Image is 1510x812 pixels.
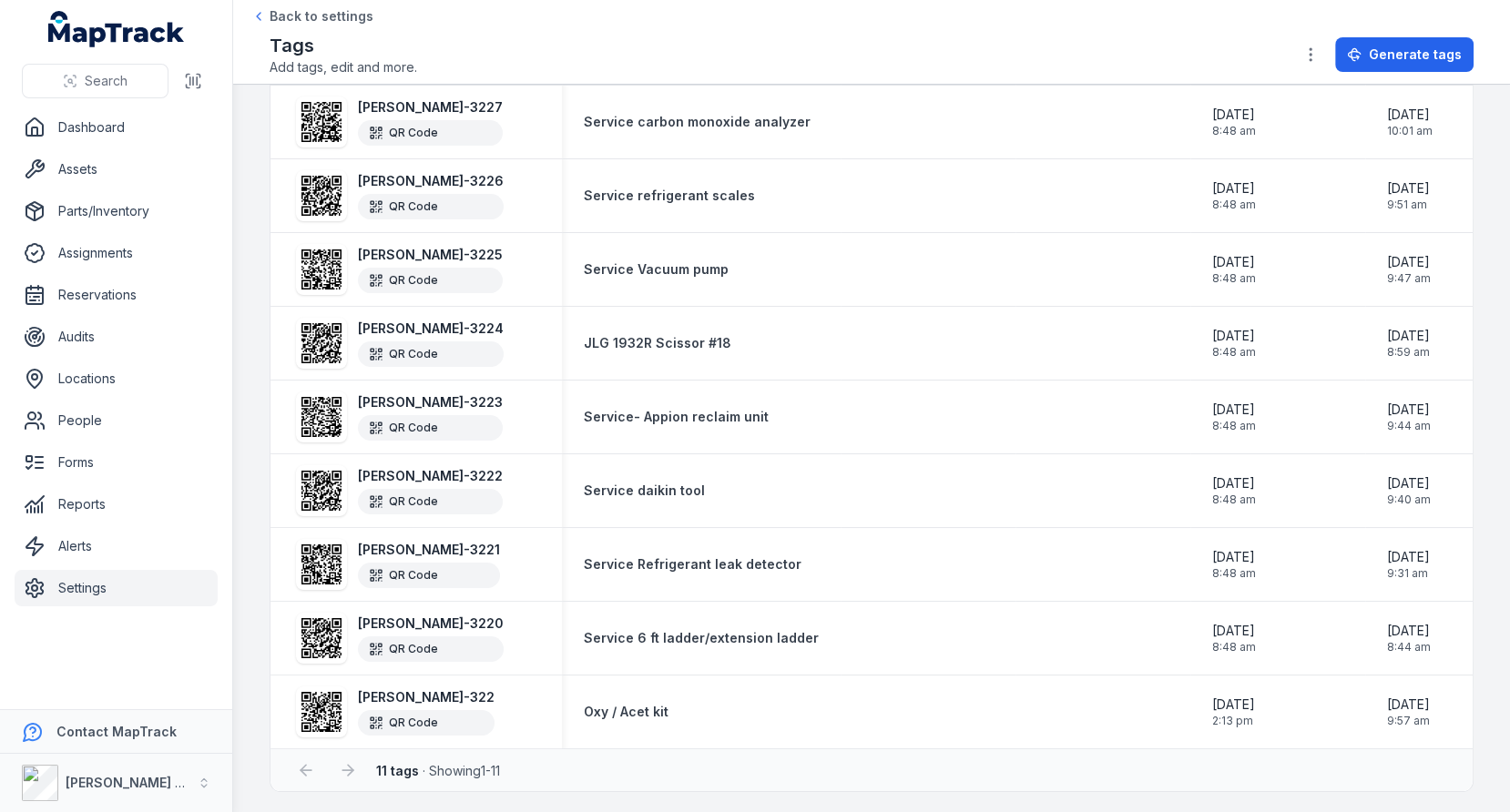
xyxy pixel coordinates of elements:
a: Service 6 ft ladder/extension ladder [584,629,819,647]
span: 8:48 am [1212,345,1256,360]
span: 8:59 am [1387,345,1430,360]
div: QR Code [358,268,503,293]
div: QR Code [358,120,503,146]
time: 05/08/2025, 8:44:35 am [1387,622,1431,655]
span: 9:40 am [1387,492,1431,507]
span: 8:48 am [1212,198,1256,212]
strong: 11 tags [376,763,419,778]
time: 17/03/2025, 8:48:02 am [1212,622,1256,655]
span: 9:51 am [1387,198,1430,212]
span: [DATE] [1387,474,1431,492]
span: Add tags, edit and more. [270,58,417,76]
div: QR Code [358,489,503,514]
time: 18/02/2025, 2:13:52 pm [1212,695,1255,728]
span: 9:31 am [1387,566,1430,581]
div: QR Code [358,194,504,219]
span: [DATE] [1387,548,1430,566]
span: [DATE] [1387,695,1430,714]
span: [DATE] [1212,548,1256,566]
time: 05/08/2025, 9:47:51 am [1387,253,1431,286]
time: 05/08/2025, 9:44:38 am [1387,401,1431,433]
span: 8:48 am [1212,271,1256,286]
a: Service Vacuum pump [584,260,729,279]
strong: [PERSON_NAME]-3221 [358,541,500,559]
a: Locations [15,360,218,397]
a: Service carbon monoxide analyzer [584,113,811,131]
a: Dashboard [15,109,218,146]
strong: [PERSON_NAME]-3224 [358,320,504,338]
strong: [PERSON_NAME]-3222 [358,467,503,485]
a: Assets [15,151,218,188]
button: Search [22,64,168,98]
time: 05/08/2025, 9:40:06 am [1387,474,1431,507]
span: [DATE] [1387,179,1430,198]
strong: Service- Appion reclaim unit [584,408,769,426]
strong: [PERSON_NAME]-3223 [358,393,503,411]
time: 05/08/2025, 8:59:59 am [1387,327,1430,360]
div: QR Code [358,563,500,588]
time: 17/03/2025, 8:48:02 am [1212,474,1256,507]
strong: [PERSON_NAME]-322 [358,688,495,706]
a: JLG 1932R Scissor #18 [584,334,731,352]
a: Alerts [15,528,218,564]
h2: Tags [270,33,417,58]
span: 8:44 am [1387,640,1431,655]
a: Service refrigerant scales [584,187,755,205]
strong: [PERSON_NAME]-3220 [358,614,504,633]
span: [DATE] [1212,401,1256,419]
strong: Contact MapTrack [56,724,177,739]
span: 8:48 am [1212,124,1256,138]
span: [DATE] [1212,474,1256,492]
strong: [PERSON_NAME] Air [66,775,192,790]
a: Back to settings [251,7,373,25]
a: Audits [15,319,218,355]
span: [DATE] [1387,401,1431,419]
span: [DATE] [1212,622,1256,640]
span: Back to settings [270,7,373,25]
div: QR Code [358,710,495,736]
span: Generate tags [1369,46,1462,64]
a: Parts/Inventory [15,193,218,229]
time: 05/08/2025, 10:01:40 am [1387,106,1433,138]
span: [DATE] [1387,253,1431,271]
span: 8:48 am [1212,566,1256,581]
span: [DATE] [1387,327,1430,345]
span: [DATE] [1387,106,1433,124]
button: Generate tags [1335,37,1474,72]
a: People [15,402,218,439]
span: · Showing 1 - 11 [376,763,500,778]
span: [DATE] [1212,695,1255,714]
a: Reports [15,486,218,523]
a: Reservations [15,277,218,313]
div: QR Code [358,415,503,441]
a: Service daikin tool [584,482,705,500]
span: [DATE] [1212,327,1256,345]
span: [DATE] [1212,179,1256,198]
span: 10:01 am [1387,124,1433,138]
a: Forms [15,444,218,481]
strong: [PERSON_NAME]-3227 [358,98,503,117]
a: Oxy / Acet kit [584,703,668,721]
a: Service Refrigerant leak detector [584,555,801,573]
span: 8:48 am [1212,419,1256,433]
span: [DATE] [1387,622,1431,640]
span: 9:44 am [1387,419,1431,433]
span: 8:48 am [1212,492,1256,507]
time: 17/03/2025, 8:48:02 am [1212,106,1256,138]
span: 9:47 am [1387,271,1431,286]
span: Search [85,72,128,90]
strong: [PERSON_NAME]-3226 [358,172,504,190]
span: 2:13 pm [1212,714,1255,728]
time: 17/03/2025, 8:48:02 am [1212,253,1256,286]
div: QR Code [358,636,504,662]
span: [DATE] [1212,106,1256,124]
time: 17/03/2025, 8:48:02 am [1212,401,1256,433]
span: 8:48 am [1212,640,1256,655]
time: 17/03/2025, 8:48:02 am [1212,179,1256,212]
